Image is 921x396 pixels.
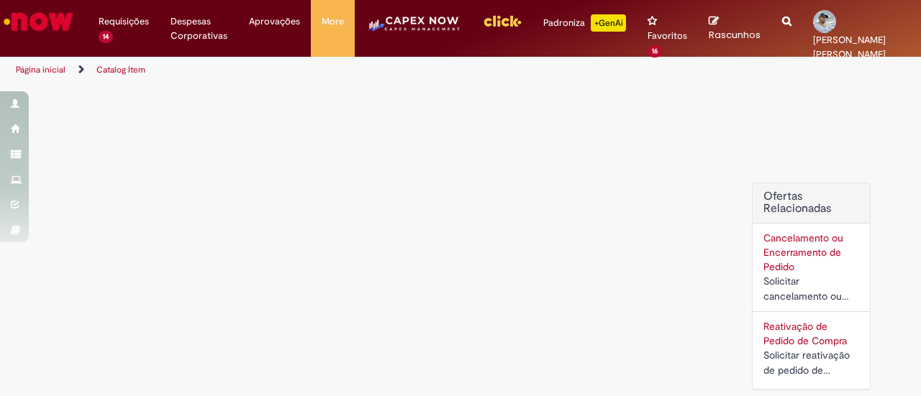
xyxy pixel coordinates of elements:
[366,14,461,43] img: CapexLogo5.png
[543,14,626,32] div: Padroniza
[483,10,522,32] img: click_logo_yellow_360x200.png
[813,34,886,60] span: [PERSON_NAME] [PERSON_NAME]
[171,14,227,43] span: Despesas Corporativas
[709,28,761,42] span: Rascunhos
[763,231,843,273] a: Cancelamento ou Encerramento de Pedido
[99,14,149,29] span: Requisições
[11,57,603,83] ul: Trilhas de página
[99,31,113,43] span: 14
[763,348,859,378] div: Solicitar reativação de pedido de compra cancelado ou bloqueado.
[752,183,871,390] div: Ofertas Relacionadas
[763,274,859,304] div: Solicitar cancelamento ou encerramento de Pedido.
[249,14,300,29] span: Aprovações
[16,64,65,75] a: Página inicial
[1,7,76,36] img: ServiceNow
[96,64,145,75] a: Catalog Item
[322,14,344,29] span: More
[709,15,761,42] a: Rascunhos
[648,45,662,57] span: 16
[763,190,859,216] h2: Ofertas Relacionadas
[591,14,626,32] p: +GenAi
[763,320,847,347] a: Reativação de Pedido de Compra
[648,29,687,43] span: Favoritos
